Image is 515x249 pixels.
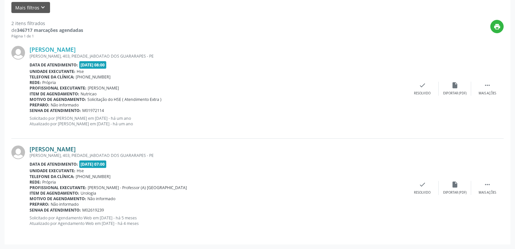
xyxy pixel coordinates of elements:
i:  [484,82,491,89]
b: Item de agendamento: [30,190,79,196]
b: Telefone da clínica: [30,174,74,179]
b: Unidade executante: [30,168,75,173]
b: Senha de atendimento: [30,207,81,213]
b: Motivo de agendamento: [30,97,86,102]
b: Motivo de agendamento: [30,196,86,201]
div: Resolvido [414,91,431,96]
span: Solicitação do HSE ( Atendimento Extra ) [87,97,161,102]
p: Solicitado por Agendamento Web em [DATE] - há 5 meses Atualizado por Agendamento Web em [DATE] - ... [30,215,406,226]
b: Rede: [30,179,41,185]
i: check [419,82,426,89]
span: Não informado [51,102,79,108]
span: Própria [42,80,56,85]
span: Não informado [51,201,79,207]
span: Hse [77,168,84,173]
div: Mais ações [479,190,496,195]
img: img [11,46,25,60]
i: check [419,181,426,188]
div: [PERSON_NAME], 403, PIEDADE, JABOATAO DOS GUARARAPES - PE [30,153,406,158]
b: Rede: [30,80,41,85]
button: Mais filtroskeyboard_arrow_down [11,2,50,13]
span: M02619239 [82,207,104,213]
b: Telefone da clínica: [30,74,74,80]
b: Unidade executante: [30,69,75,74]
div: Página 1 de 1 [11,34,83,39]
div: Resolvido [414,190,431,195]
b: Profissional executante: [30,185,86,190]
span: [PERSON_NAME] - Professor (A) [GEOGRAPHIC_DATA] [88,185,187,190]
i:  [484,181,491,188]
span: [PERSON_NAME] [88,85,119,91]
div: 2 itens filtrados [11,20,83,27]
button: print [490,20,504,33]
p: Solicitado por [PERSON_NAME] em [DATE] - há um ano Atualizado por [PERSON_NAME] em [DATE] - há um... [30,116,406,127]
span: [DATE] 08:00 [79,61,107,69]
span: [DATE] 07:00 [79,160,107,168]
span: [PHONE_NUMBER] [76,74,110,80]
i: insert_drive_file [451,82,458,89]
span: Nutricao [81,91,97,97]
span: [PHONE_NUMBER] [76,174,110,179]
b: Preparo: [30,102,49,108]
span: Própria [42,179,56,185]
b: Senha de atendimento: [30,108,81,113]
span: Hse [77,69,84,74]
i: keyboard_arrow_down [39,4,46,11]
i: insert_drive_file [451,181,458,188]
b: Profissional executante: [30,85,86,91]
div: de [11,27,83,34]
b: Item de agendamento: [30,91,79,97]
a: [PERSON_NAME] [30,46,76,53]
i: print [494,23,501,30]
strong: 346717 marcações agendadas [17,27,83,33]
span: Não informado [87,196,115,201]
b: Data de atendimento: [30,161,78,167]
span: Urologia [81,190,96,196]
span: M01972114 [82,108,104,113]
img: img [11,145,25,159]
div: Exportar (PDF) [443,91,467,96]
div: Mais ações [479,91,496,96]
b: Preparo: [30,201,49,207]
a: [PERSON_NAME] [30,145,76,153]
div: [PERSON_NAME], 403, PIEDADE, JABOATAO DOS GUARARAPES - PE [30,53,406,59]
div: Exportar (PDF) [443,190,467,195]
b: Data de atendimento: [30,62,78,68]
